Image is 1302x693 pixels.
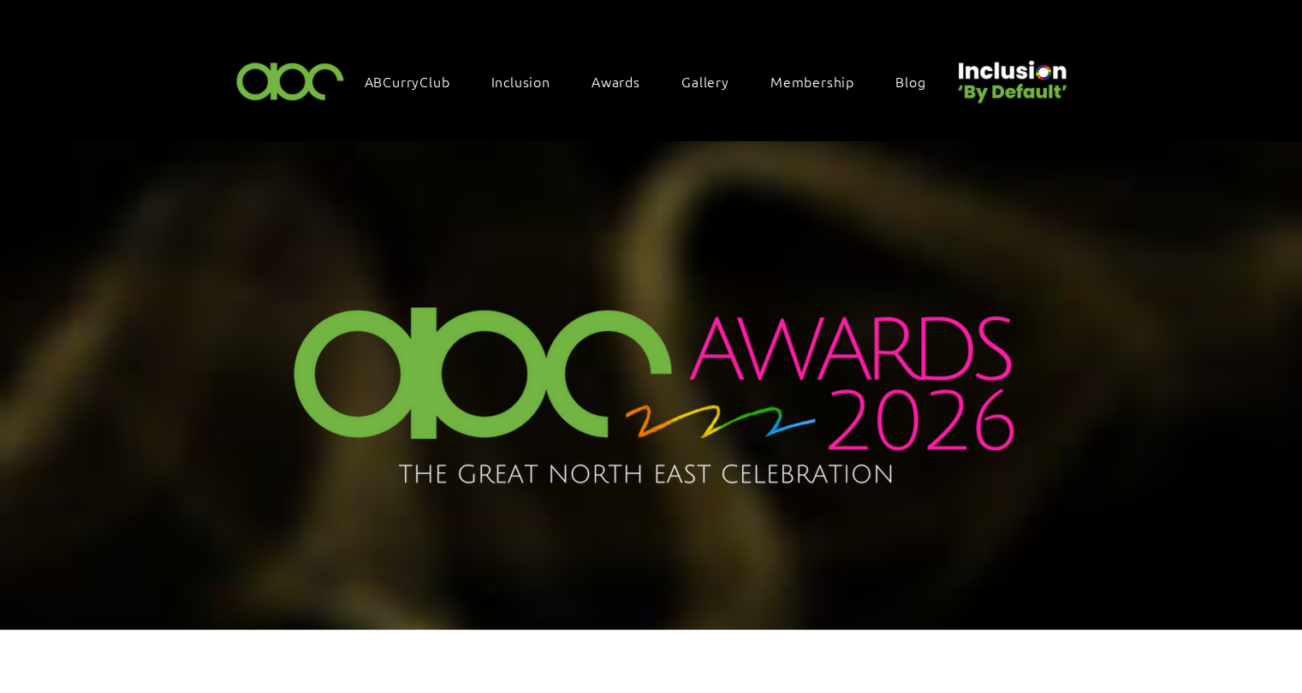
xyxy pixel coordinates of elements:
[770,72,854,91] span: Membership
[491,72,550,91] span: Inclusion
[762,63,880,99] a: Membership
[583,63,666,99] div: Awards
[895,72,925,91] span: Blog
[365,72,450,91] span: ABCurryClub
[952,46,1070,105] img: Untitled design (22).png
[887,63,951,99] a: Blog
[226,229,1076,554] img: ABC Awards 2025 Landscape (5).png
[673,63,755,99] a: Gallery
[231,55,349,105] img: ABC-Logo-Blank-Background-01-01-2.png
[681,72,729,91] span: Gallery
[356,63,476,99] a: ABCurryClub
[592,72,640,91] span: Awards
[483,63,576,99] div: Inclusion
[356,63,952,99] nav: Site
